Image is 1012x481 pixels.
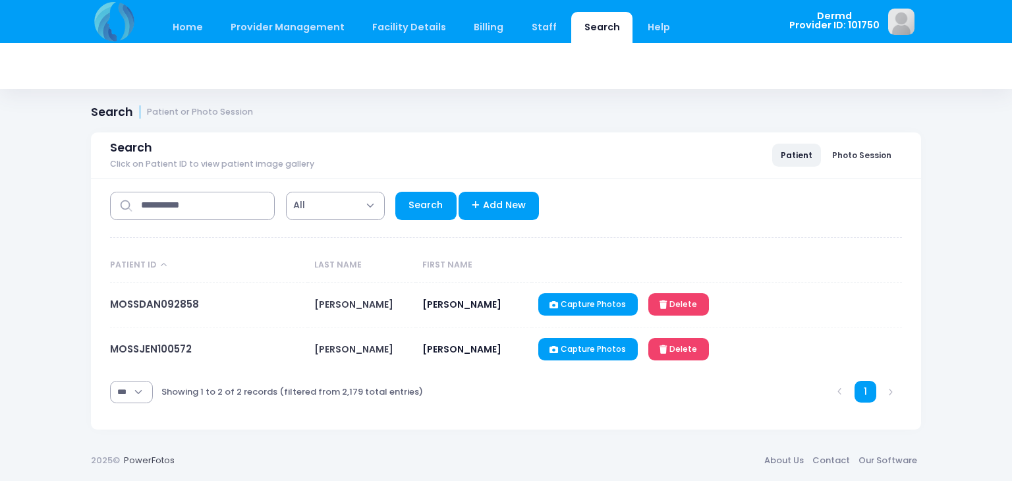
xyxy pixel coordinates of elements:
[789,11,880,30] span: Dermd Provider ID: 101750
[459,192,540,220] a: Add New
[635,12,683,43] a: Help
[888,9,914,35] img: image
[422,343,501,356] span: [PERSON_NAME]
[91,454,120,467] span: 2025©
[538,338,638,360] a: Capture Photos
[286,192,385,220] span: All
[648,338,709,360] a: Delete
[422,298,501,311] span: [PERSON_NAME]
[308,248,416,283] th: Last Name: activate to sort column ascending
[519,12,569,43] a: Staff
[161,377,423,407] div: Showing 1 to 2 of 2 records (filtered from 2,179 total entries)
[395,192,457,220] a: Search
[855,381,876,403] a: 1
[147,107,253,117] small: Patient or Photo Session
[760,449,808,472] a: About Us
[824,144,900,166] a: Photo Session
[293,198,305,212] span: All
[217,12,357,43] a: Provider Management
[314,343,393,356] span: [PERSON_NAME]
[571,12,632,43] a: Search
[360,12,459,43] a: Facility Details
[461,12,517,43] a: Billing
[124,454,175,467] a: PowerFotos
[159,12,215,43] a: Home
[110,159,314,169] span: Click on Patient ID to view patient image gallery
[110,248,308,283] th: Patient ID: activate to sort column descending
[416,248,532,283] th: First Name: activate to sort column ascending
[110,141,152,155] span: Search
[854,449,921,472] a: Our Software
[110,342,192,356] a: MOSSJEN100572
[538,293,638,316] a: Capture Photos
[808,449,854,472] a: Contact
[648,293,709,316] a: Delete
[91,105,253,119] h1: Search
[110,297,199,311] a: MOSSDAN092858
[314,298,393,311] span: [PERSON_NAME]
[772,144,821,166] a: Patient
